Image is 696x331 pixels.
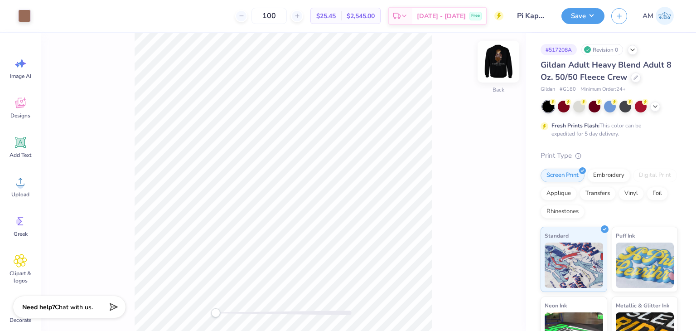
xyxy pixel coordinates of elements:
span: Gildan Adult Heavy Blend Adult 8 Oz. 50/50 Fleece Crew [541,59,672,83]
img: Puff Ink [616,243,674,288]
span: Gildan [541,86,555,93]
div: Foil [647,187,668,200]
span: Standard [545,231,569,240]
span: Designs [10,112,30,119]
span: Image AI [10,73,31,80]
span: Upload [11,191,29,198]
input: – – [251,8,287,24]
span: Free [471,13,480,19]
div: Back [493,86,504,94]
span: Minimum Order: 24 + [580,86,626,93]
img: Standard [545,243,603,288]
span: # G180 [560,86,576,93]
span: $25.45 [316,11,336,21]
span: Metallic & Glitter Ink [616,301,669,310]
div: Revision 0 [581,44,623,55]
div: Screen Print [541,169,585,182]
span: Neon Ink [545,301,567,310]
strong: Fresh Prints Flash: [551,122,599,129]
div: Transfers [580,187,616,200]
div: Digital Print [633,169,677,182]
span: Add Text [10,151,31,159]
img: Back [480,44,517,80]
span: [DATE] - [DATE] [417,11,466,21]
div: Accessibility label [211,308,220,317]
a: AM [638,7,678,25]
div: # 517208A [541,44,577,55]
button: Save [561,8,604,24]
span: Greek [14,230,28,238]
img: Abhinav Mohan [656,7,674,25]
span: Puff Ink [616,231,635,240]
input: Untitled Design [510,7,555,25]
span: Clipart & logos [5,270,35,284]
div: This color can be expedited for 5 day delivery. [551,122,663,138]
div: Vinyl [619,187,644,200]
span: Chat with us. [55,303,93,312]
span: $2,545.00 [347,11,375,21]
div: Print Type [541,151,678,161]
div: Rhinestones [541,205,585,219]
strong: Need help? [22,303,55,312]
span: Decorate [10,316,31,324]
span: AM [643,11,653,21]
div: Embroidery [587,169,630,182]
div: Applique [541,187,577,200]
